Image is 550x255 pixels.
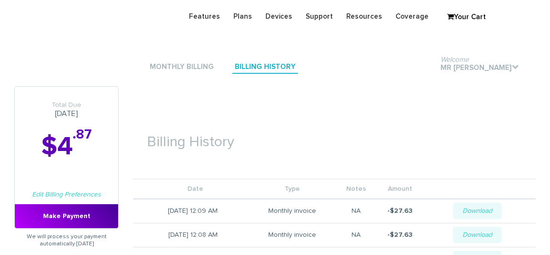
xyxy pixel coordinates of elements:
[15,204,118,228] a: Make Payment
[372,179,428,199] th: Amount
[387,208,413,214] strong: -$27.63
[243,199,341,223] td: Monthly invoice
[15,133,118,161] h2: $4
[133,223,243,247] td: [DATE] 12:08 AM
[453,227,502,243] a: Download
[438,62,521,75] a: WelcomeMr [PERSON_NAME].
[73,128,92,141] sup: .87
[243,223,341,247] td: Monthly invoice
[440,56,469,63] span: Welcome
[232,61,298,74] a: Billing History
[133,179,243,199] th: Date
[341,199,372,223] td: NA
[14,229,119,252] p: We will process your payment automatically [DATE]
[299,7,340,26] a: Support
[147,61,216,74] a: Monthly Billing
[243,179,341,199] th: Type
[32,191,101,198] a: Edit Billing Preferences
[133,120,536,155] h1: Billing History
[133,199,243,223] td: [DATE] 12:09 AM
[341,223,372,247] td: NA
[387,232,413,238] strong: -$27.63
[389,7,435,26] a: Coverage
[182,7,227,26] a: Features
[341,179,372,199] th: Notes
[453,203,502,219] a: Download
[512,63,519,70] i: .
[442,10,490,24] a: Your Cart
[15,101,118,118] h3: [DATE]
[340,7,389,26] a: Resources
[227,7,259,26] a: Plans
[259,7,299,26] a: Devices
[15,101,118,109] span: Total Due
